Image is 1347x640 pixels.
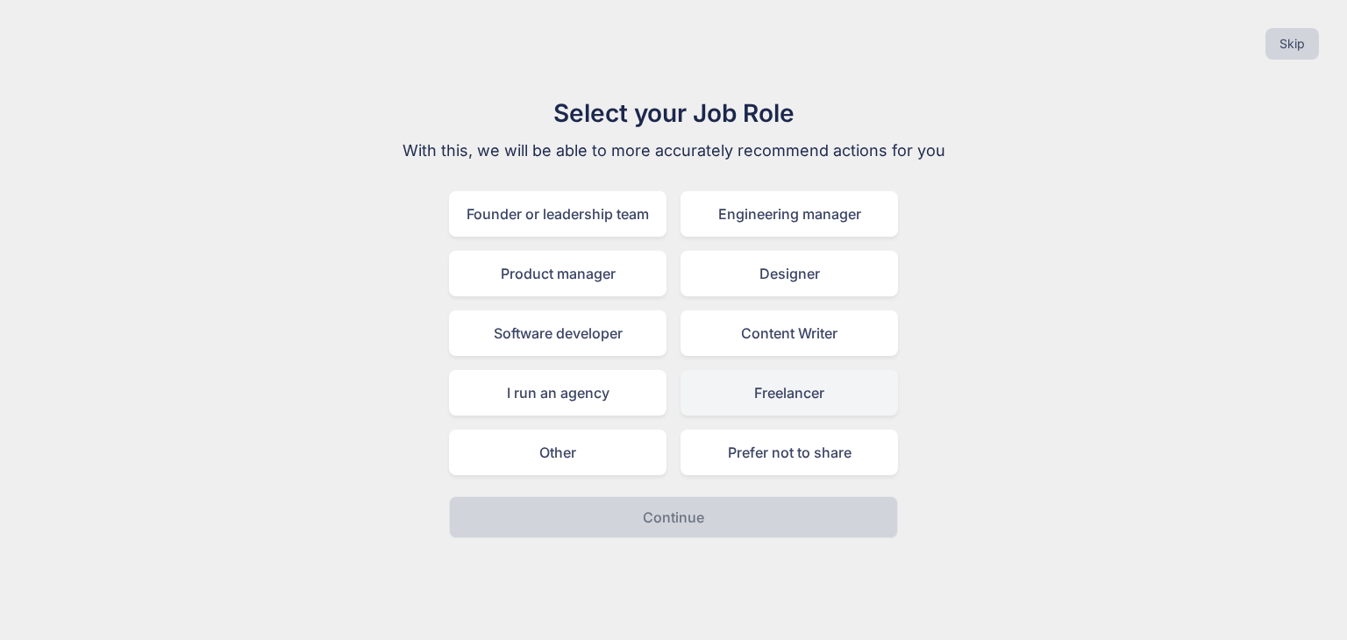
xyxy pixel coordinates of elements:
div: Freelancer [681,370,898,416]
div: I run an agency [449,370,666,416]
p: Continue [643,507,704,528]
button: Continue [449,496,898,538]
div: Engineering manager [681,191,898,237]
div: Content Writer [681,310,898,356]
div: Designer [681,251,898,296]
p: With this, we will be able to more accurately recommend actions for you [379,139,968,163]
div: Software developer [449,310,666,356]
button: Skip [1265,28,1319,60]
div: Founder or leadership team [449,191,666,237]
div: Prefer not to share [681,430,898,475]
div: Product manager [449,251,666,296]
div: Other [449,430,666,475]
h1: Select your Job Role [379,95,968,132]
